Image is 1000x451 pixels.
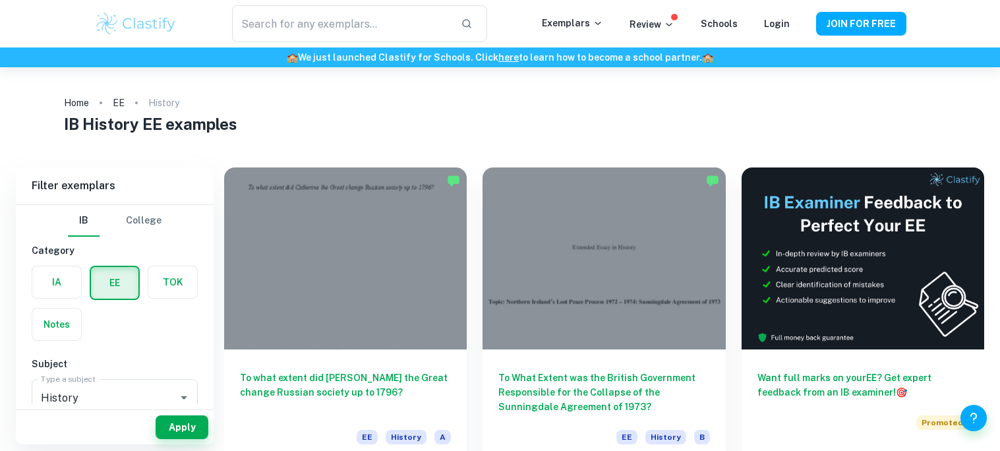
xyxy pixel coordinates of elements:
[630,17,674,32] p: Review
[896,387,907,398] span: 🎯
[357,430,378,444] span: EE
[32,357,198,371] h6: Subject
[447,174,460,187] img: Marked
[68,205,162,237] div: Filter type choice
[616,430,637,444] span: EE
[64,94,89,112] a: Home
[91,267,138,299] button: EE
[701,18,738,29] a: Schools
[126,205,162,237] button: College
[68,205,100,237] button: IB
[32,243,198,258] h6: Category
[41,373,96,384] label: Type a subject
[434,430,451,444] span: A
[32,266,81,298] button: IA
[64,112,935,136] h1: IB History EE examples
[916,415,968,430] span: Promoted
[156,415,208,439] button: Apply
[386,430,426,444] span: History
[498,371,709,414] h6: To What Extent was the British Government Responsible for the Collapse of the Sunningdale Agreeme...
[94,11,178,37] img: Clastify logo
[757,371,968,400] h6: Want full marks on your EE ? Get expert feedback from an IB examiner!
[706,174,719,187] img: Marked
[232,5,450,42] input: Search for any exemplars...
[175,388,193,407] button: Open
[148,266,197,298] button: TOK
[240,371,451,414] h6: To what extent did [PERSON_NAME] the Great change Russian society up to 1796?
[3,50,997,65] h6: We just launched Clastify for Schools. Click to learn how to become a school partner.
[742,167,984,349] img: Thumbnail
[32,309,81,340] button: Notes
[16,167,214,204] h6: Filter exemplars
[113,94,125,112] a: EE
[542,16,603,30] p: Exemplars
[694,430,710,444] span: B
[148,96,179,110] p: History
[287,52,298,63] span: 🏫
[764,18,790,29] a: Login
[498,52,519,63] a: here
[645,430,686,444] span: History
[816,12,906,36] button: JOIN FOR FREE
[702,52,713,63] span: 🏫
[960,405,987,431] button: Help and Feedback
